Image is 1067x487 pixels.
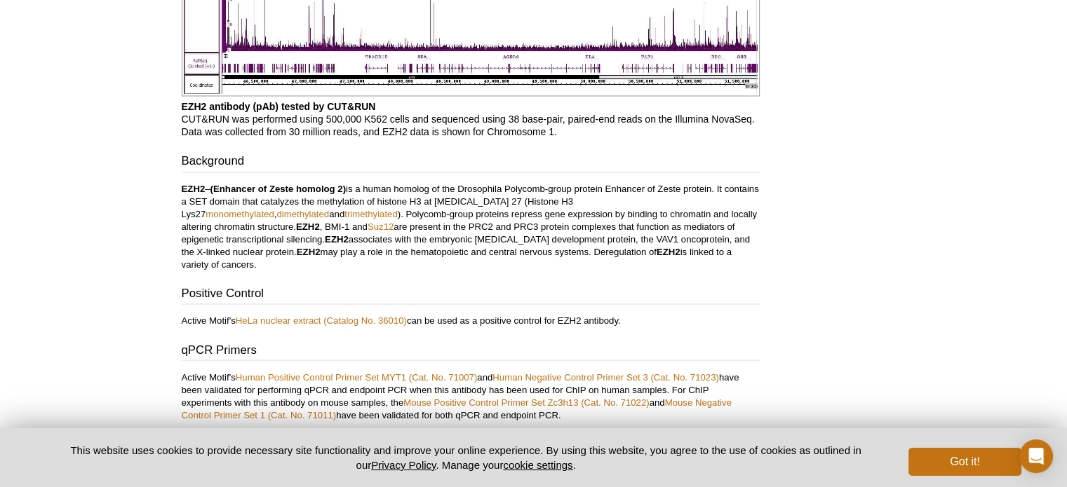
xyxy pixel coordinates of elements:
[297,247,321,257] b: EZH2
[206,209,274,219] a: monomethylated
[236,371,477,382] a: Human Positive Control Primer Set MYT1 (Cat. No. 71007)
[276,209,329,219] a: dimethylated
[296,221,320,232] b: EZH2
[182,183,760,271] p: – is a human homolog of the Drosophila Polycomb-group protein Enhancer of Zeste protein. It conta...
[908,448,1021,476] button: Got it!
[182,315,760,327] p: Active Motif's can be used as a positive control for EZH2 antibody.
[182,371,760,421] p: Active Motif's and have been validated for performing qPCR and endpoint PCR when this antibody ha...
[492,371,719,382] a: Human Negative Control Primer Set 3 (Cat. No. 71023)
[368,221,394,232] a: Suz12
[182,101,376,112] b: EZH2 antibody (pAb) tested by CUT&RUN
[182,100,760,138] p: CUT&RUN was performed using 500,000 K562 cells and sequenced using 38 base-pair, paired-end reads...
[210,184,346,194] b: (Enhancer of Zeste homolog 2)
[182,341,760,361] h3: qPCR Primers
[182,285,760,305] h3: Positive Control
[46,443,886,472] p: This website uses cookies to provide necessary site functionality and improve your online experie...
[403,397,649,407] a: Mouse Positive Control Primer Set Zc3h13 (Cat. No. 71022)
[657,247,680,257] b: EZH2
[1019,439,1053,473] div: Open Intercom Messenger
[182,153,760,172] h3: Background
[182,184,206,194] b: EZH2
[503,459,572,471] button: cookie settings
[344,209,398,219] a: trimethylated
[371,459,436,471] a: Privacy Policy
[325,234,349,245] b: EZH2
[236,315,407,326] a: HeLa nuclear extract (Catalog No. 36010)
